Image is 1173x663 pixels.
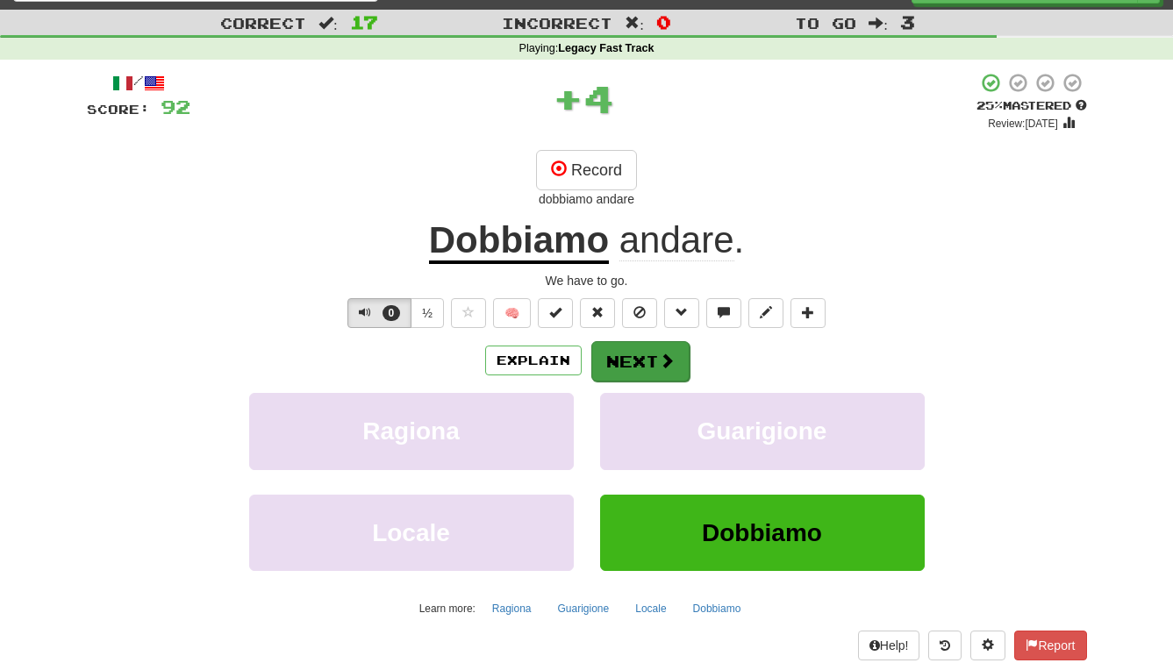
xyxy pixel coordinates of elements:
button: Grammar (alt+g) [664,298,699,328]
div: dobbiamo andare [87,190,1087,208]
button: Record [536,150,637,190]
button: Ignore sentence (alt+i) [622,298,657,328]
button: Add to collection (alt+a) [790,298,826,328]
span: Ragiona [362,417,459,445]
button: 🧠 [493,298,531,328]
span: 25 % [976,98,1003,112]
button: Guarigione [548,595,619,622]
button: Locale [626,595,676,622]
small: Review: [DATE] [988,118,1058,130]
div: We have to go. [87,272,1087,289]
span: 0 [383,305,401,321]
div: Mastered [976,98,1087,114]
span: : [318,16,338,31]
div: / [87,72,190,94]
span: Dobbiamo [702,519,822,546]
span: Locale [372,519,450,546]
button: Dobbiamo [600,495,925,571]
span: 3 [900,11,915,32]
button: Locale [249,495,574,571]
span: 0 [656,11,671,32]
span: . [609,219,744,261]
span: + [553,72,583,125]
button: Ragiona [483,595,541,622]
button: Dobbiamo [683,595,751,622]
button: ½ [411,298,444,328]
button: Guarigione [600,393,925,469]
button: Favorite sentence (alt+f) [451,298,486,328]
button: Discuss sentence (alt+u) [706,298,741,328]
span: andare [619,219,734,261]
button: Help! [858,631,920,660]
span: 4 [583,76,614,120]
button: Ragiona [249,393,574,469]
span: : [625,16,644,31]
span: To go [795,14,856,32]
button: Report [1014,631,1086,660]
span: Score: [87,102,150,117]
span: Incorrect [502,14,612,32]
span: Correct [220,14,306,32]
span: 17 [350,11,378,32]
div: Text-to-speech controls [344,298,444,328]
strong: Legacy Fast Track [558,42,654,54]
button: 0 [347,298,411,328]
u: Dobbiamo [429,219,609,264]
small: Learn more: [419,602,476,615]
button: Next [591,341,690,381]
button: Explain [485,346,582,375]
button: Edit sentence (alt+d) [748,298,783,328]
span: : [869,16,888,31]
button: Reset to 0% Mastered (alt+r) [580,298,615,328]
span: 92 [161,96,190,118]
button: Set this sentence to 100% Mastered (alt+m) [538,298,573,328]
button: Round history (alt+y) [928,631,962,660]
span: Guarigione [697,417,827,445]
